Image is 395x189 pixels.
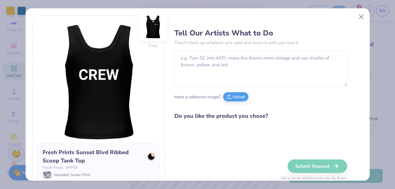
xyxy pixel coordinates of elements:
span: Have a reference image? [174,94,221,100]
button: Upload [223,92,248,101]
h3: Tell Our Artists What to Do [174,28,347,38]
div: Fresh Prints Sunset Blvd Ribbed Scoop Tank Top [43,148,143,165]
button: Close [355,11,367,23]
img: Standard: Screen Print [43,171,51,178]
span: We’ll email and text it to you by 8 pm. [281,175,347,182]
p: They’ll mock up whatever you need and revise it until you love it. [174,39,347,46]
h4: Do you like the product you chose? [174,112,347,121]
span: Standard: Screen Print [54,172,90,178]
span: Fresh Prints [43,165,63,171]
img: Back [37,20,160,143]
div: Front [149,43,158,48]
span: # FP55 [66,165,78,171]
